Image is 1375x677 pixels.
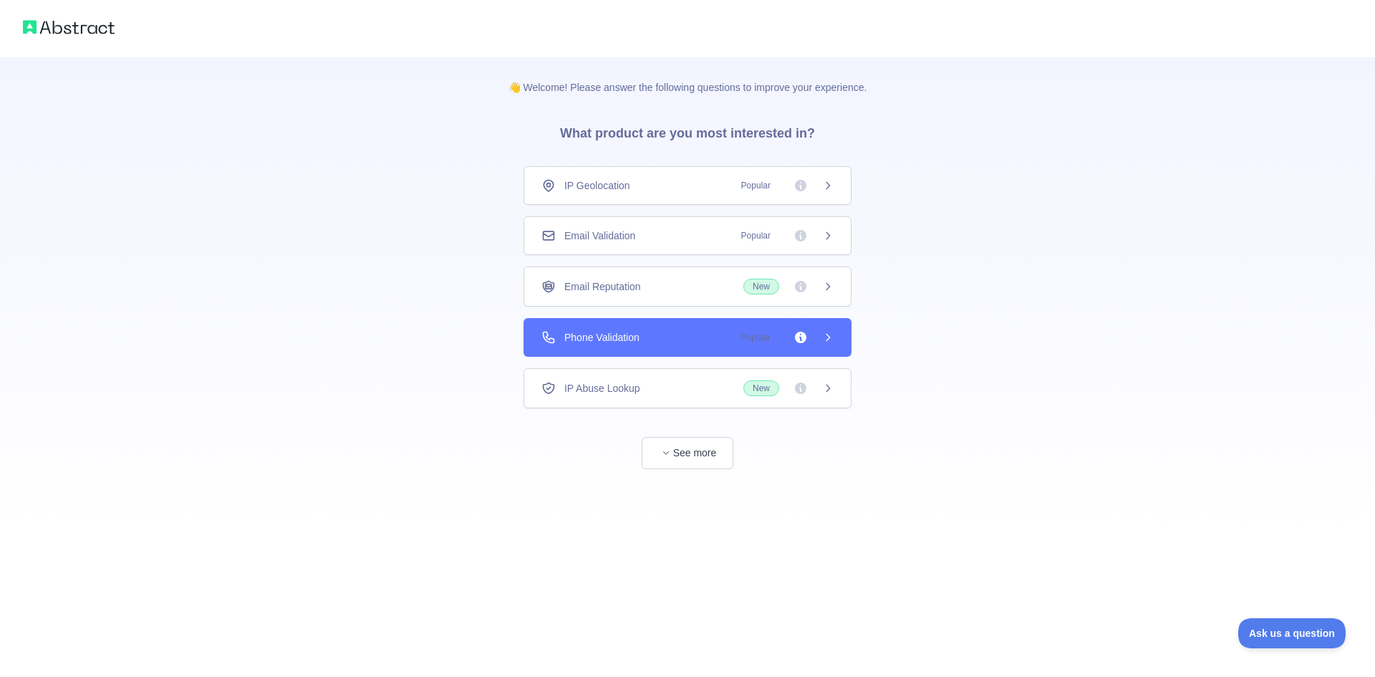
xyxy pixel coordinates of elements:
span: New [743,279,779,294]
span: Popular [733,330,779,345]
span: Popular [733,229,779,243]
span: New [743,380,779,396]
span: Popular [733,178,779,193]
img: Abstract logo [23,17,115,37]
span: IP Geolocation [564,178,630,193]
span: Phone Validation [564,330,640,345]
span: Email Reputation [564,279,641,294]
button: See more [642,437,733,469]
p: 👋 Welcome! Please answer the following questions to improve your experience. [486,57,890,95]
span: IP Abuse Lookup [564,381,640,395]
h3: What product are you most interested in? [537,95,838,166]
span: Email Validation [564,229,635,243]
iframe: Toggle Customer Support [1238,618,1346,648]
